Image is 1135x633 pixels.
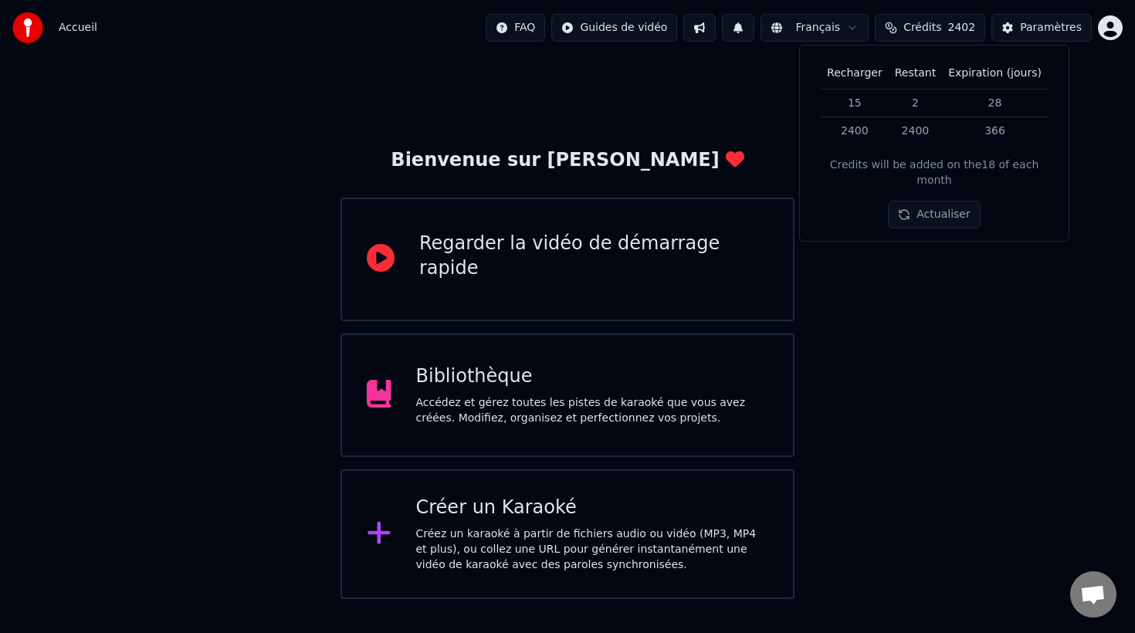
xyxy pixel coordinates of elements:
th: Restant [889,58,942,89]
a: Ouvrir le chat [1070,571,1116,618]
span: Accueil [59,20,97,36]
span: Crédits [903,20,941,36]
th: Recharger [821,58,889,89]
td: 15 [821,89,889,117]
nav: breadcrumb [59,20,97,36]
div: Accédez et gérez toutes les pistes de karaoké que vous avez créées. Modifiez, organisez et perfec... [416,395,769,426]
div: Credits will be added on the 18 of each month [812,157,1056,188]
th: Expiration (jours) [942,58,1048,89]
td: 28 [942,89,1048,117]
button: Paramètres [991,14,1092,42]
button: Guides de vidéo [551,14,677,42]
td: 2400 [821,117,889,145]
img: youka [12,12,43,43]
div: Bienvenue sur [PERSON_NAME] [391,148,744,173]
div: Paramètres [1020,20,1082,36]
div: Bibliothèque [416,364,769,389]
div: Créer un Karaoké [416,496,769,520]
td: 2 [889,89,942,117]
td: 366 [942,117,1048,145]
div: Regarder la vidéo de démarrage rapide [419,232,768,281]
button: FAQ [486,14,545,42]
button: Actualiser [888,201,980,228]
span: 2402 [948,20,976,36]
div: Créez un karaoké à partir de fichiers audio ou vidéo (MP3, MP4 et plus), ou collez une URL pour g... [416,526,769,573]
button: Crédits2402 [875,14,985,42]
td: 2400 [889,117,942,145]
